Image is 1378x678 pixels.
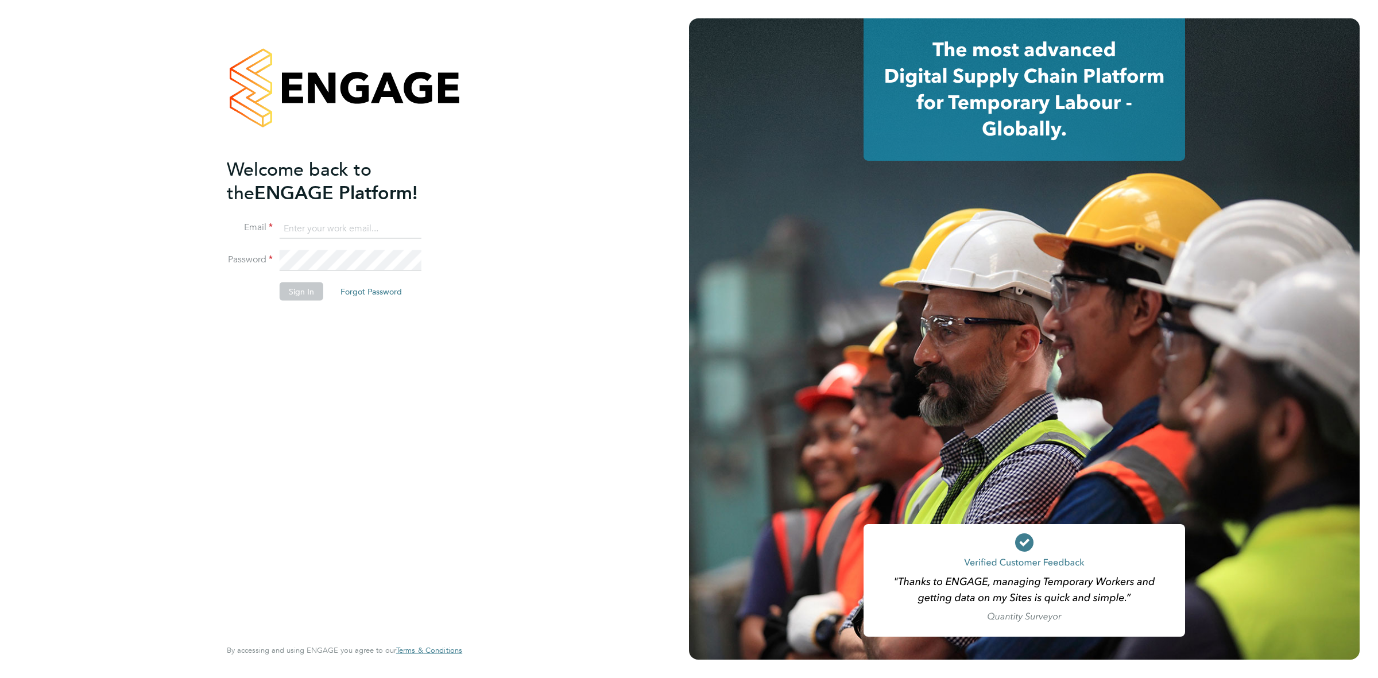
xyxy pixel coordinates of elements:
button: Forgot Password [331,282,411,301]
button: Sign In [280,282,323,301]
a: Terms & Conditions [396,646,462,655]
span: By accessing and using ENGAGE you agree to our [227,645,462,655]
span: Terms & Conditions [396,645,462,655]
input: Enter your work email... [280,218,421,239]
label: Password [227,254,273,266]
h2: ENGAGE Platform! [227,157,451,204]
label: Email [227,222,273,234]
span: Welcome back to the [227,158,371,204]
